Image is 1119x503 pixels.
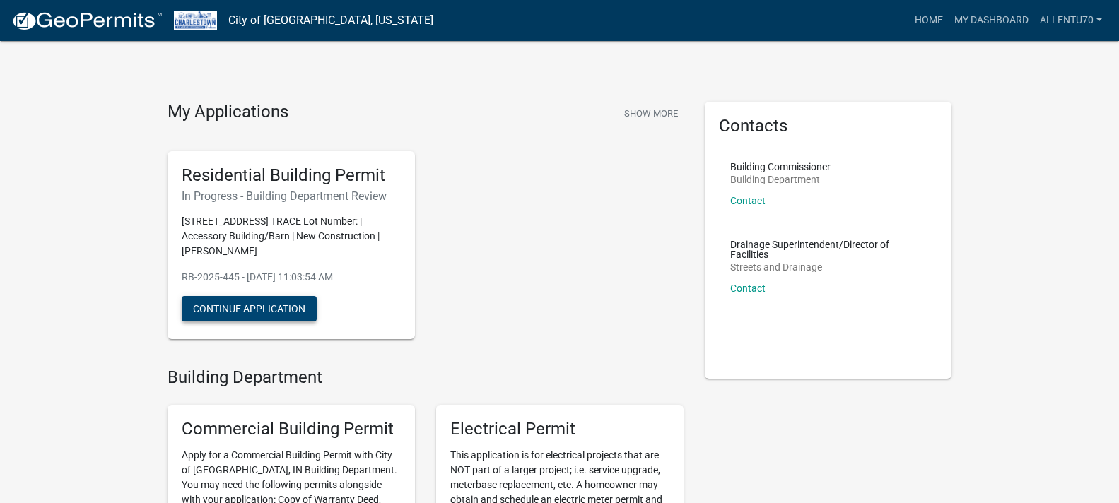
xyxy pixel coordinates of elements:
a: City of [GEOGRAPHIC_DATA], [US_STATE] [228,8,433,32]
h4: My Applications [168,102,288,123]
p: [STREET_ADDRESS] TRACE Lot Number: | Accessory Building/Barn | New Construction | [PERSON_NAME] [182,214,401,259]
img: City of Charlestown, Indiana [174,11,217,30]
p: RB-2025-445 - [DATE] 11:03:54 AM [182,270,401,285]
p: Drainage Superintendent/Director of Facilities [730,239,927,259]
p: Building Commissioner [730,162,831,172]
button: Continue Application [182,296,317,321]
p: Streets and Drainage [730,262,927,272]
h4: Building Department [168,367,684,388]
a: Contact [730,195,766,206]
p: Building Department [730,174,831,184]
a: My Dashboard [949,7,1034,34]
h5: Electrical Permit [450,419,669,439]
button: Show More [619,102,684,125]
h5: Commercial Building Permit [182,419,401,439]
h6: In Progress - Building Department Review [182,189,401,203]
h5: Contacts [719,116,938,136]
h5: Residential Building Permit [182,165,401,186]
a: Contact [730,283,766,294]
a: Allentu70 [1034,7,1108,34]
a: Home [909,7,949,34]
